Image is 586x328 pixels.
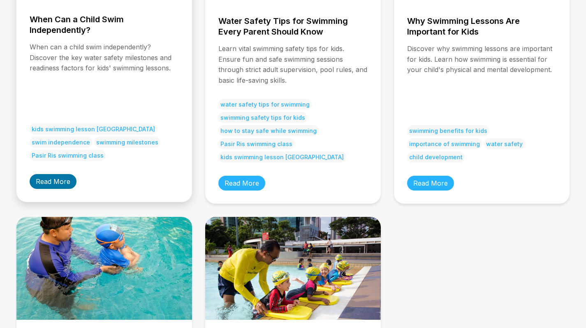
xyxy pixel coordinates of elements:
[16,217,192,320] img: Kids’ Swimming Essentials: What to Pack for Swimming Lessons
[218,125,319,136] span: how to stay safe while swimming
[218,44,368,86] p: Learn vital swimming safety tips for kids. Ensure fun and safe swimming sessions through strict a...
[30,174,76,189] a: Read More
[407,151,465,163] span: child development
[407,16,556,37] h3: Why Swimming Lessons Are Important for Kids
[30,137,92,148] span: swim independence
[94,137,160,148] span: swimming milestones
[218,176,265,191] a: Read More
[205,217,381,320] img: The Benefits of Swimming for Children's Development
[30,14,179,35] h3: When Can a Child Swim Independently?
[218,112,307,123] span: swimming safety tips for kids
[218,99,312,110] span: water safety tips for swimming
[484,138,525,149] span: water safety
[407,138,482,149] span: importance of swimming
[218,16,368,37] h3: Water Safety Tips for Swimming Every Parent Should Know
[30,42,179,110] p: When can a child swim independently? Discover the key water safety milestones and readiness facto...
[30,150,106,161] span: Pasir Ris swimming class
[407,125,489,136] span: swimming benefits for kids
[218,151,346,163] span: kids swimming lesson [GEOGRAPHIC_DATA]
[30,123,157,135] span: kids swimming lesson [GEOGRAPHIC_DATA]
[407,176,454,191] a: Read More
[218,138,294,149] span: Pasir Ris swimming class
[407,44,556,112] p: Discover why swimming lessons are important for kids. Learn how swimming is essential for your ch...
